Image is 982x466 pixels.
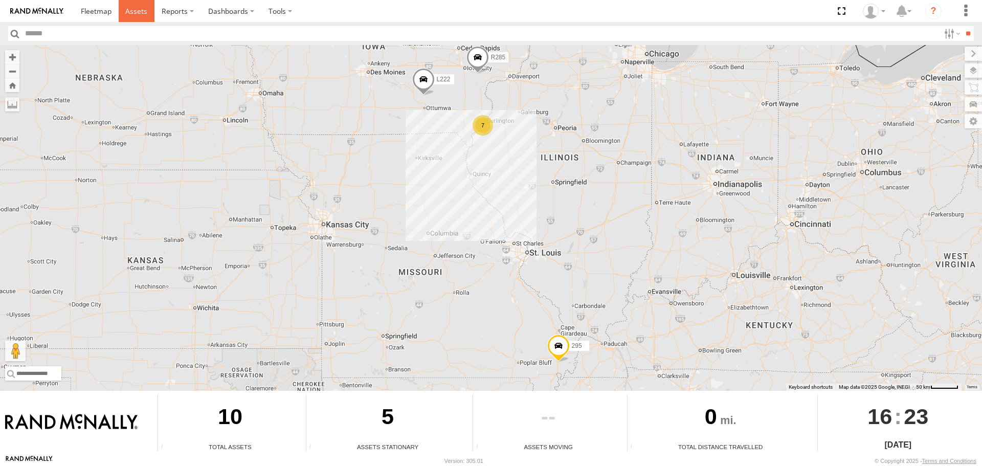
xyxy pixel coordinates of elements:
div: Assets Moving [473,442,623,451]
div: © Copyright 2025 - [875,458,976,464]
a: Terms and Conditions [922,458,976,464]
a: Visit our Website [6,456,53,466]
div: Total number of assets current stationary. [306,443,322,451]
div: : [818,394,978,438]
div: Assets Stationary [306,442,469,451]
div: 10 [158,394,302,442]
label: Search Filter Options [940,26,962,41]
button: Zoom out [5,64,19,78]
span: 295 [572,343,582,350]
span: R285 [491,54,506,61]
div: Total number of assets current in transit. [473,443,488,451]
div: Total Distance Travelled [628,442,814,451]
div: [DATE] [818,439,978,451]
div: 7 [473,115,493,136]
div: Brian Wooldridge [859,4,889,19]
div: Total Assets [158,442,302,451]
button: Drag Pegman onto the map to open Street View [5,341,26,361]
span: L222 [437,76,451,83]
div: 0 [628,394,814,442]
img: rand-logo.svg [10,8,63,15]
button: Zoom Home [5,78,19,92]
div: Version: 305.01 [444,458,483,464]
span: Map data ©2025 Google, INEGI [839,384,910,390]
span: 50 km [916,384,930,390]
button: Zoom in [5,50,19,64]
button: Keyboard shortcuts [789,384,833,391]
img: Rand McNally [5,414,138,431]
button: Map Scale: 50 km per 51 pixels [913,384,962,391]
label: Map Settings [965,114,982,128]
div: 5 [306,394,469,442]
span: 16 [867,394,892,438]
div: Total number of Enabled Assets [158,443,173,451]
i: ? [925,3,942,19]
span: 23 [904,394,928,438]
a: Terms [967,385,977,389]
div: Total distance travelled by all assets within specified date range and applied filters [628,443,643,451]
label: Measure [5,97,19,112]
